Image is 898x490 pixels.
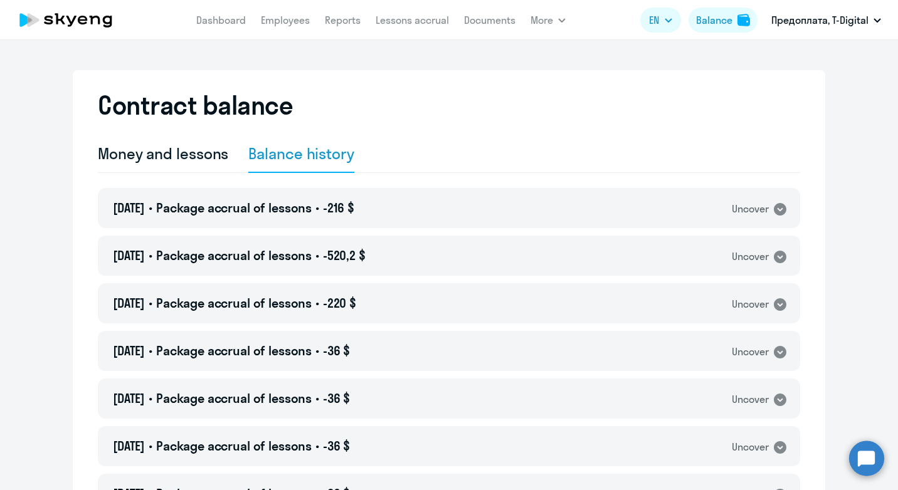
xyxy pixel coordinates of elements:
span: Package accrual of lessons [156,200,312,216]
span: • [315,343,319,358]
div: Uncover [732,249,769,264]
button: More [531,8,566,33]
span: • [315,200,319,216]
span: • [149,438,152,454]
a: Dashboard [196,14,246,26]
h2: Contract balance [98,90,293,120]
span: • [149,390,152,406]
div: Uncover [732,296,769,312]
span: • [149,295,152,311]
span: • [315,390,319,406]
div: Balance [696,13,732,28]
span: • [315,438,319,454]
div: Uncover [732,344,769,360]
span: [DATE] [113,248,145,263]
span: [DATE] [113,295,145,311]
span: • [149,343,152,358]
span: [DATE] [113,438,145,454]
p: Предоплата, T-Digital [771,13,869,28]
a: Employees [261,14,310,26]
span: EN [649,13,659,28]
a: Documents [464,14,515,26]
span: -36 $ [323,390,350,406]
span: Package accrual of lessons [156,390,312,406]
span: Package accrual of lessons [156,438,312,454]
span: [DATE] [113,200,145,216]
button: Balancebalance [689,8,758,33]
div: Money and lessons [98,143,228,164]
span: -220 $ [323,295,356,311]
span: [DATE] [113,390,145,406]
span: Package accrual of lessons [156,248,312,263]
div: Uncover [732,392,769,407]
img: balance [737,14,750,26]
a: Lessons accrual [376,14,449,26]
div: Uncover [732,201,769,217]
span: -216 $ [323,200,354,216]
span: More [531,13,553,28]
button: Предоплата, T-Digital [765,5,887,35]
span: • [315,295,319,311]
span: -36 $ [323,438,350,454]
button: EN [640,8,681,33]
span: [DATE] [113,343,145,358]
span: • [149,200,152,216]
span: Package accrual of lessons [156,295,312,311]
div: Balance history [248,143,354,164]
span: Package accrual of lessons [156,343,312,358]
span: -520,2 $ [323,248,366,263]
a: Reports [325,14,361,26]
div: Uncover [732,439,769,455]
span: -36 $ [323,343,350,358]
span: • [315,248,319,263]
span: • [149,248,152,263]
